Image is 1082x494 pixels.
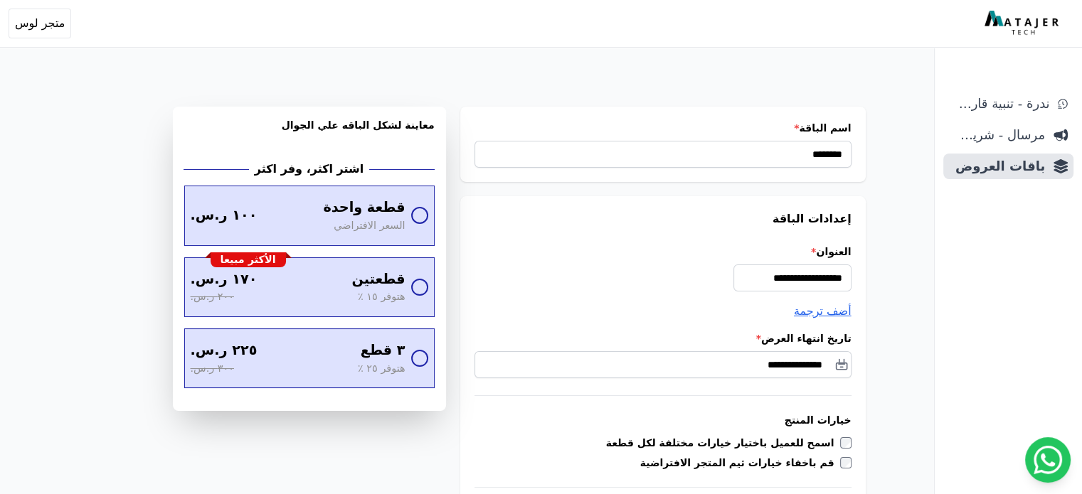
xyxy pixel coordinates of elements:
label: اسم الباقة [474,121,852,135]
span: هتوفر ١٥ ٪ [358,289,405,305]
span: أضف ترجمة [794,304,852,318]
span: ١٠٠ ر.س. [191,205,258,226]
label: العنوان [474,245,852,259]
span: مرسال - شريط دعاية [949,125,1045,145]
span: باقات العروض [949,156,1045,176]
button: متجر لوس [9,9,71,38]
h3: معاينة لشكل الباقه علي الجوال [184,118,435,149]
span: ٣٠٠ ر.س. [191,361,234,377]
label: اسمح للعميل باختيار خيارات مختلفة لكل قطعة [606,436,840,450]
h2: اشتر اكثر، وفر اكثر [255,161,364,178]
span: هتوفر ٢٥ ٪ [358,361,405,377]
span: ٢٢٥ ر.س. [191,340,258,361]
h3: خيارات المنتج [474,413,852,427]
span: ١٧٠ ر.س. [191,269,258,290]
span: ٣ قطع [361,340,405,361]
h3: إعدادات الباقة [474,210,852,227]
span: ندرة - تنبية قارب علي النفاذ [949,94,1049,114]
button: أضف ترجمة [794,303,852,320]
label: تاريخ انتهاء العرض [474,331,852,345]
span: قطعتين [351,269,405,290]
label: قم باخفاء خيارات ثيم المتجر الافتراضية [640,456,840,470]
span: قطعة واحدة [323,198,405,218]
span: السعر الافتراضي [334,218,405,234]
img: MatajerTech Logo [985,11,1062,36]
span: متجر لوس [15,15,65,32]
span: ٢٠٠ ر.س. [191,289,234,305]
div: الأكثر مبيعا [211,252,286,268]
